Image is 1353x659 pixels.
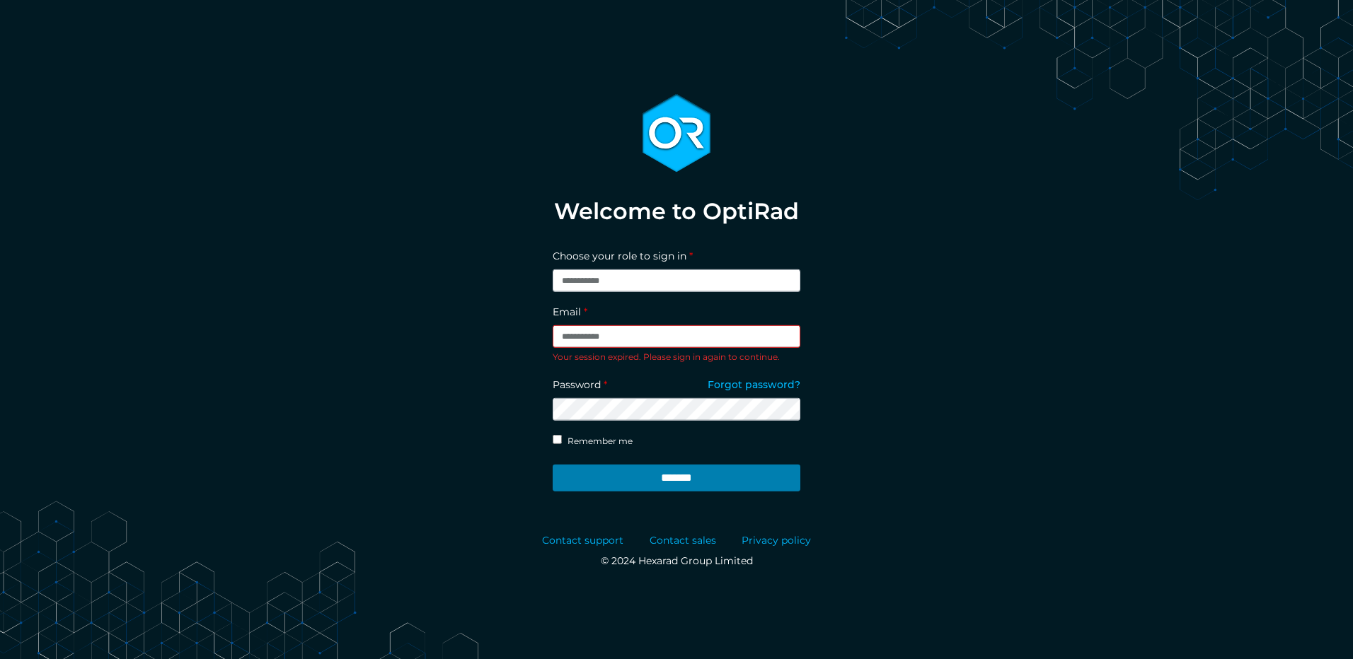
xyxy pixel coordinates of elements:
[553,305,587,320] label: Email
[542,533,623,548] a: Contact support
[553,249,693,264] label: Choose your role to sign in
[708,378,800,398] a: Forgot password?
[553,351,780,362] span: Your session expired. Please sign in again to continue.
[568,435,633,448] label: Remember me
[542,554,811,568] p: © 2024 Hexarad Group Limited
[742,533,811,548] a: Privacy policy
[650,533,716,548] a: Contact sales
[643,94,710,173] img: optirad_logo-13d80ebaeef41a0bd4daa28750046bb8215ff99b425e875e5b69abade74ad868.svg
[553,378,607,392] label: Password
